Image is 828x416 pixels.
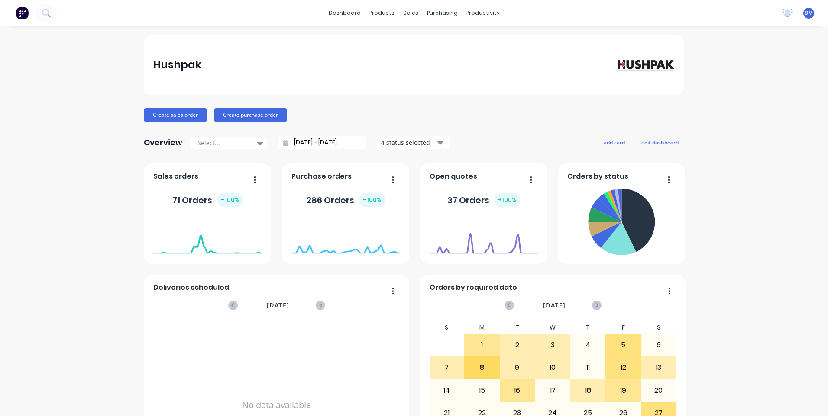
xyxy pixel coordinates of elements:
div: Hushpak [153,56,201,74]
button: Create purchase order [214,108,287,122]
div: + 100 % [495,193,520,207]
div: 9 [500,357,535,378]
div: 17 [535,380,570,401]
img: Factory [16,6,29,19]
div: purchasing [423,6,462,19]
span: BM [805,9,813,17]
button: 4 status selected [376,136,450,149]
span: Open quotes [430,171,477,182]
div: products [365,6,399,19]
div: 8 [465,357,499,378]
div: F [605,321,641,334]
a: dashboard [324,6,365,19]
div: 286 Orders [306,193,385,207]
div: 3 [535,334,570,356]
div: sales [399,6,423,19]
div: 37 Orders [447,193,520,207]
div: + 100 % [359,193,385,207]
div: 14 [430,380,464,401]
div: T [500,321,535,334]
span: [DATE] [267,301,289,310]
span: Sales orders [153,171,198,182]
div: S [641,321,676,334]
div: 12 [606,357,640,378]
div: 4 [571,334,605,356]
button: add card [598,137,631,148]
span: Purchase orders [291,171,352,182]
div: 16 [500,380,535,401]
div: productivity [462,6,504,19]
div: 1 [465,334,499,356]
button: Create sales order [144,108,207,122]
img: Hushpak [614,57,675,72]
div: 15 [465,380,499,401]
div: 4 status selected [381,138,436,147]
div: W [535,321,570,334]
span: Orders by status [567,171,628,182]
div: Overview [144,134,182,151]
div: 10 [535,357,570,378]
div: 6 [641,334,676,356]
div: 11 [571,357,605,378]
div: T [570,321,606,334]
div: 7 [430,357,464,378]
div: M [464,321,500,334]
div: 19 [606,380,640,401]
div: 5 [606,334,640,356]
span: Deliveries scheduled [153,282,229,293]
div: 18 [571,380,605,401]
div: 71 Orders [172,193,243,207]
span: [DATE] [543,301,566,310]
div: + 100 % [217,193,243,207]
div: S [429,321,465,334]
div: 20 [641,380,676,401]
div: 13 [641,357,676,378]
div: 2 [500,334,535,356]
button: edit dashboard [636,137,684,148]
